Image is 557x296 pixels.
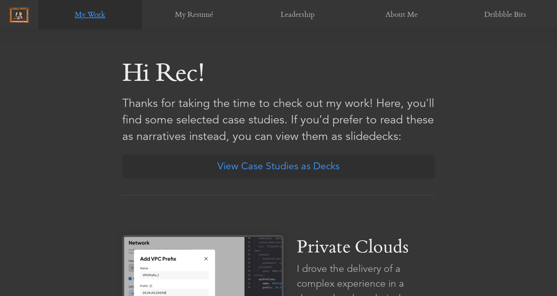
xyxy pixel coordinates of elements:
[122,154,435,179] a: View Case Studies as Decks
[142,0,246,30] a: My Resumé
[122,95,435,145] p: Thanks for taking the time to check out my work! Here, you'll find some selected case studies. If...
[349,0,453,30] a: About Me
[10,8,29,23] img: picture-frame.png
[122,59,435,92] p: Hi Rec!
[297,235,435,261] div: Private Clouds
[453,0,557,30] a: Dribbble Bits
[246,0,349,30] a: Leadership
[38,0,142,30] a: My Work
